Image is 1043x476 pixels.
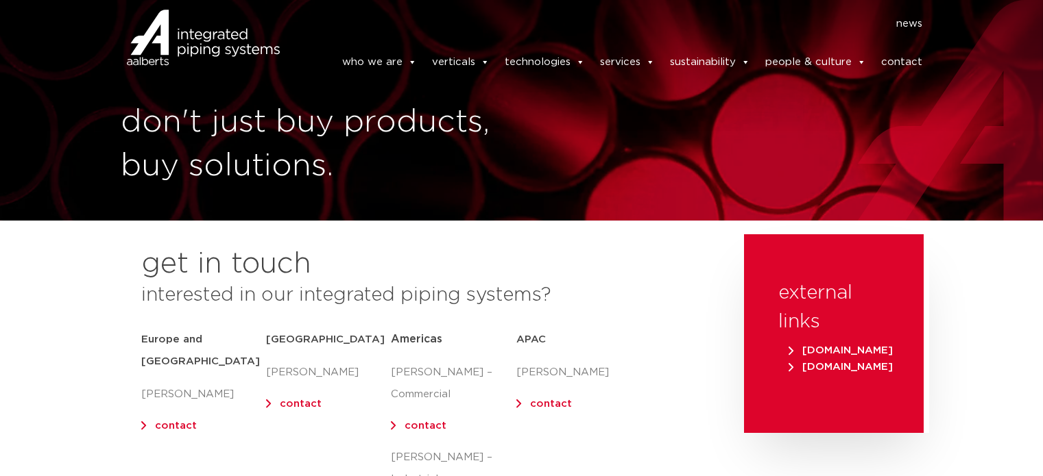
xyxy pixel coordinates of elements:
span: [DOMAIN_NAME] [789,345,893,355]
a: sustainability [670,49,750,76]
a: contact [155,421,197,431]
p: [PERSON_NAME] – Commercial [391,362,516,405]
a: contact [530,399,572,409]
a: contact [881,49,922,76]
strong: Europe and [GEOGRAPHIC_DATA] [141,334,260,366]
span: [DOMAIN_NAME] [789,362,893,372]
a: who we are [342,49,417,76]
a: verticals [432,49,490,76]
h3: external links [778,279,889,336]
a: [DOMAIN_NAME] [785,345,896,355]
a: [DOMAIN_NAME] [785,362,896,372]
p: [PERSON_NAME] [141,384,266,405]
span: Americas [391,334,442,345]
p: [PERSON_NAME] [266,362,391,384]
a: contact [280,399,322,409]
a: news [896,13,922,35]
a: technologies [505,49,585,76]
p: [PERSON_NAME] [516,362,641,384]
nav: Menu [300,13,923,35]
a: contact [405,421,446,431]
h3: interested in our integrated piping systems? [141,281,710,310]
a: services [600,49,655,76]
a: people & culture [765,49,866,76]
h5: [GEOGRAPHIC_DATA] [266,329,391,351]
h2: get in touch [141,248,311,281]
h1: don't just buy products, buy solutions. [121,101,515,188]
h5: APAC [516,329,641,351]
